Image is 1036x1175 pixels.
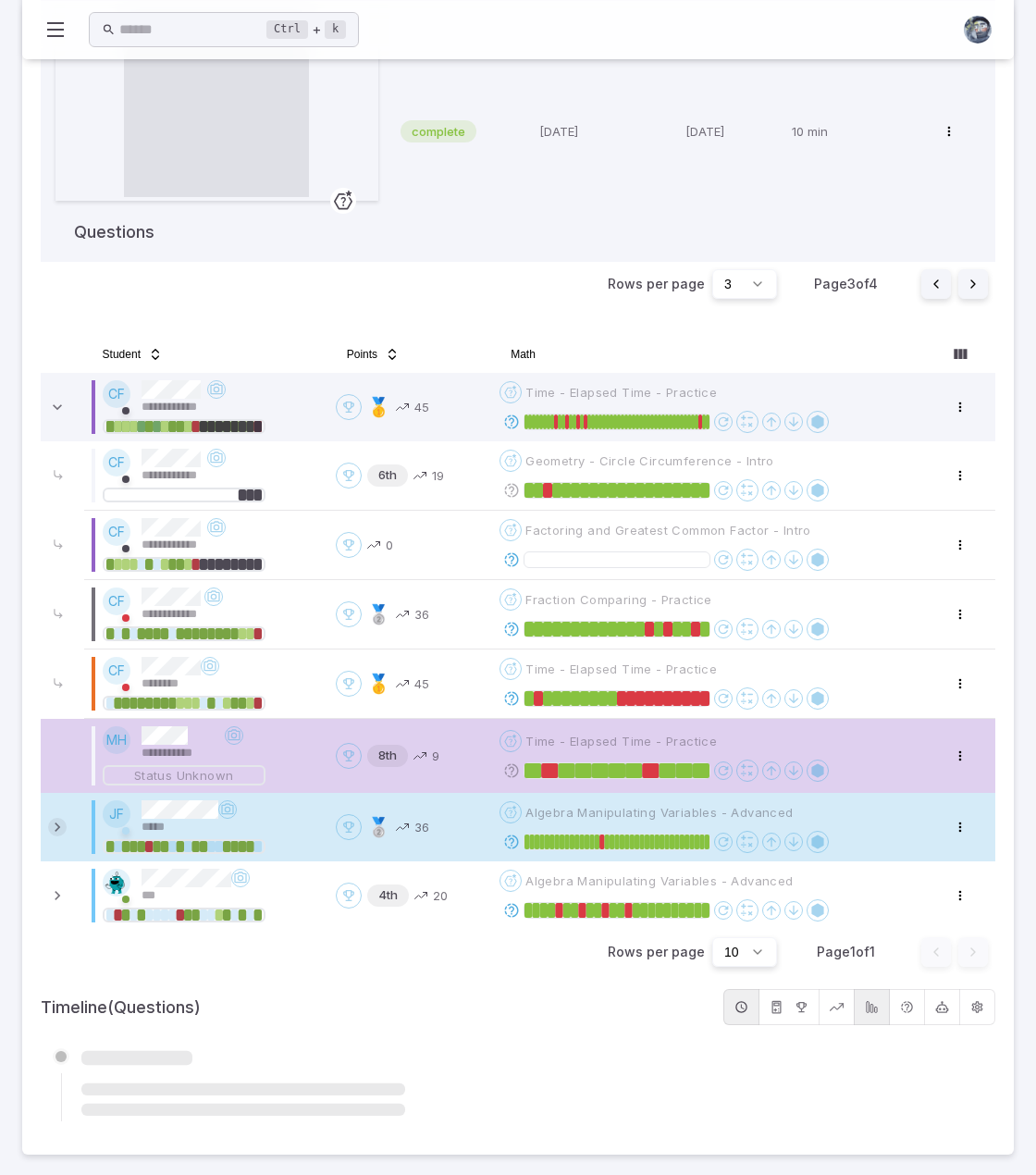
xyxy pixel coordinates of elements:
[103,657,130,685] div: CF
[396,821,409,834] i: Points
[92,340,174,369] button: Student
[103,657,321,692] div: activity_completed
[608,275,705,293] p: Rows per page
[525,522,811,538] span: Factoring and Greatest Common Factor - Intro
[432,466,444,485] p: Points
[945,340,975,369] button: Column visibility
[103,587,321,623] div: activity_completed
[103,800,321,835] div: no_activity
[367,747,408,765] span: 8th
[367,538,380,551] i: Points
[396,401,409,414] i: Points
[723,989,759,1025] button: Show event time
[525,452,774,469] span: Geometry - Circle Circumference - Intro
[103,347,141,362] span: Student
[539,122,671,141] p: [DATE]
[432,747,439,765] p: Points
[414,605,429,624] p: Points
[266,20,308,39] kbd: Ctrl
[414,398,429,416] p: Points
[854,989,890,1025] button: Show game resource display
[525,591,712,608] span: Fraction Comparing - Practice
[608,943,705,961] p: Rows per page
[525,733,717,749] span: Time - Elapsed Time - Practice
[433,886,448,905] p: Points
[396,677,409,690] i: Points
[525,384,717,401] span: Time - Elapsed Time - Practice
[103,380,321,415] div: not_present
[413,469,426,482] i: Points
[819,989,855,1025] button: Hide game points and stage display
[685,122,777,141] p: [DATE]
[367,466,408,485] span: 6th
[386,536,393,554] p: Points
[401,122,476,141] span: complete
[525,804,793,821] span: Algebra Manipulating Variables - Advanced
[525,661,717,677] span: Time - Elapsed Time - Practice
[959,989,995,1025] button: Hide other events
[336,340,411,369] button: Points
[367,814,390,840] span: 🥈
[103,518,130,546] div: CF
[367,671,390,697] span: 🥇
[103,587,130,615] div: CF
[103,726,130,754] div: MH
[103,869,321,904] div: learning_successful
[367,886,409,905] span: 4th
[103,449,321,484] div: not_present
[103,380,130,408] div: CF
[103,869,130,897] img: octagon.svg
[792,122,920,141] p: 10 min
[889,989,925,1025] button: Hide math questions
[413,749,426,762] i: Points
[134,767,234,784] span: Status Unknown
[964,16,992,43] img: andrew.jpg
[74,201,154,245] h5: Questions
[799,275,892,293] div: Page 3 of 4
[367,394,390,420] span: 🥇
[41,995,716,1020] h5: Timeline (Questions)
[414,674,429,693] p: Points
[103,518,321,553] div: not_present
[924,989,960,1025] button: Hide math hint usage
[414,889,427,902] i: Points
[414,818,429,836] p: Points
[103,800,130,828] div: JF
[325,20,346,39] kbd: k
[525,872,793,889] span: Algebra Manipulating Variables - Advanced
[367,601,390,627] span: 🥈
[799,943,892,961] div: Page 1 of 1
[347,347,377,362] span: Points
[396,608,409,621] i: Points
[103,449,130,476] div: CF
[758,989,820,1025] button: Hide game actions and leaderboard changes
[499,340,547,369] button: Math
[266,19,346,41] div: +
[511,347,536,362] span: Math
